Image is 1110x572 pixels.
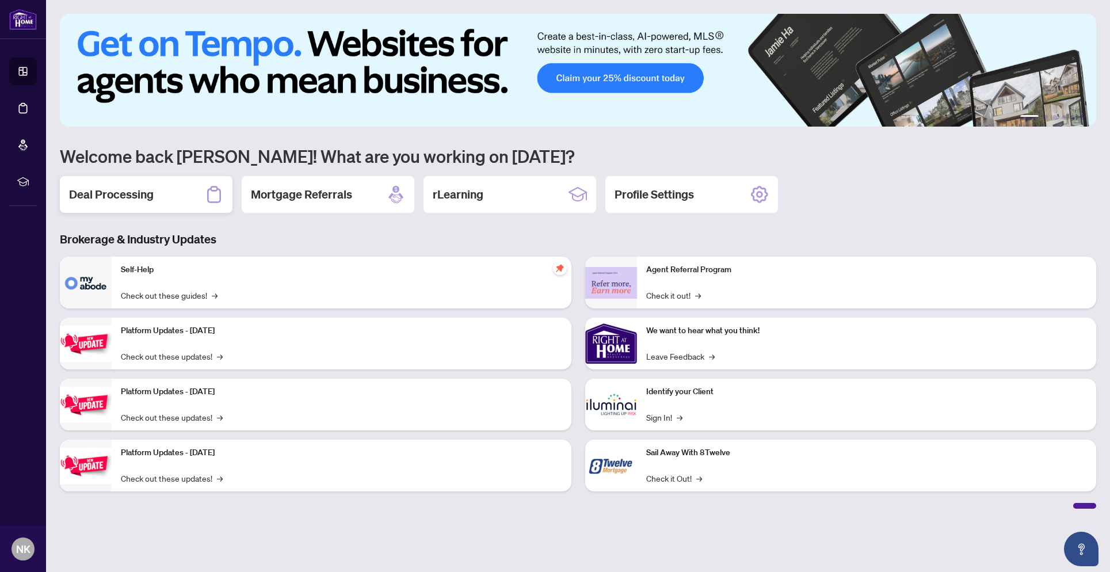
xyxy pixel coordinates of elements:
p: We want to hear what you think! [646,325,1088,337]
p: Sail Away With 8Twelve [646,447,1088,459]
img: Platform Updates - July 21, 2025 [60,326,112,362]
img: Identify your Client [585,379,637,430]
h2: Mortgage Referrals [251,186,352,203]
span: → [696,472,702,485]
span: → [217,472,223,485]
span: → [217,350,223,363]
span: → [709,350,715,363]
span: → [217,411,223,424]
p: Identify your Client [646,386,1088,398]
img: Sail Away With 8Twelve [585,440,637,491]
h3: Brokerage & Industry Updates [60,231,1096,247]
span: → [695,289,701,302]
button: 1 [1020,115,1039,120]
a: Check it out!→ [646,289,701,302]
button: 6 [1080,115,1085,120]
button: 2 [1043,115,1048,120]
img: Self-Help [60,257,112,308]
h1: Welcome back [PERSON_NAME]! What are you working on [DATE]? [60,145,1096,167]
img: Platform Updates - July 8, 2025 [60,387,112,423]
p: Self-Help [121,264,562,276]
p: Platform Updates - [DATE] [121,325,562,337]
img: Slide 0 [60,14,1096,127]
a: Check out these guides!→ [121,289,218,302]
a: Check out these updates!→ [121,350,223,363]
img: Platform Updates - June 23, 2025 [60,448,112,484]
button: 4 [1062,115,1066,120]
a: Sign In!→ [646,411,682,424]
h2: rLearning [433,186,483,203]
img: logo [9,9,37,30]
button: 5 [1071,115,1075,120]
span: → [677,411,682,424]
h2: Deal Processing [69,186,154,203]
p: Platform Updates - [DATE] [121,447,562,459]
button: 3 [1052,115,1057,120]
a: Check out these updates!→ [121,472,223,485]
img: We want to hear what you think! [585,318,637,369]
p: Agent Referral Program [646,264,1088,276]
span: NK [16,541,30,557]
img: Agent Referral Program [585,267,637,299]
span: pushpin [553,261,567,275]
button: Open asap [1064,532,1098,566]
span: → [212,289,218,302]
p: Platform Updates - [DATE] [121,386,562,398]
a: Check it Out!→ [646,472,702,485]
a: Check out these updates!→ [121,411,223,424]
a: Leave Feedback→ [646,350,715,363]
h2: Profile Settings [615,186,694,203]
